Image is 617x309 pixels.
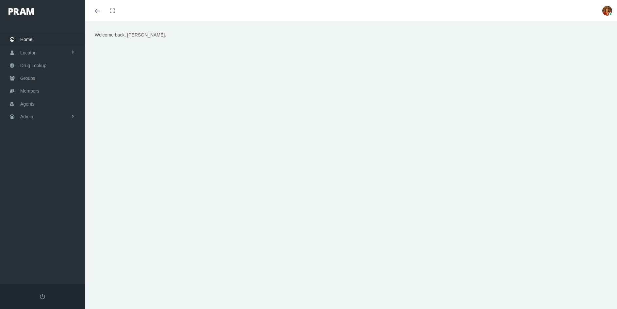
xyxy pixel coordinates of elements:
[20,72,35,84] span: Groups
[95,32,166,37] span: Welcome back, [PERSON_NAME].
[8,8,34,15] img: PRAM_20_x_78.png
[20,47,36,59] span: Locator
[20,59,46,72] span: Drug Lookup
[20,33,32,46] span: Home
[20,85,39,97] span: Members
[20,110,33,123] span: Admin
[20,98,35,110] span: Agents
[602,6,612,16] img: S_Profile_Picture_5386.jpg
